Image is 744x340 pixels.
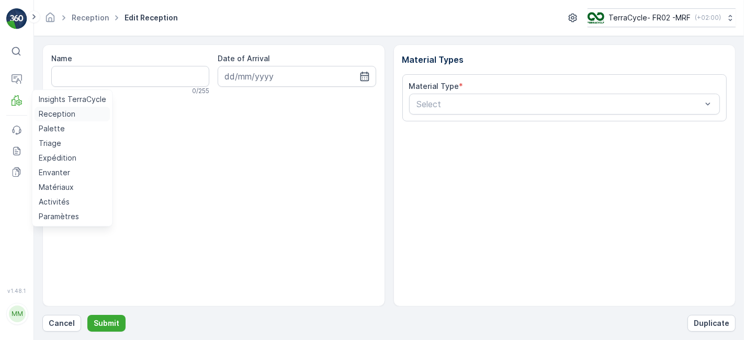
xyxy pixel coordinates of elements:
[122,13,180,23] span: Edit Reception
[695,14,721,22] p: ( +02:00 )
[49,318,75,328] p: Cancel
[6,8,27,29] img: logo
[608,13,691,23] p: TerraCycle- FR02 -MRF
[72,13,109,22] a: Reception
[6,296,27,332] button: MM
[588,8,736,27] button: TerraCycle- FR02 -MRF(+02:00)
[409,82,459,90] label: Material Type
[218,66,376,87] input: dd/mm/yyyy
[694,318,729,328] p: Duplicate
[417,98,702,110] p: Select
[588,12,604,24] img: terracycle.png
[9,305,26,322] div: MM
[6,288,27,294] span: v 1.48.1
[87,315,126,332] button: Submit
[44,16,56,25] a: Homepage
[687,315,736,332] button: Duplicate
[51,54,72,63] label: Name
[192,87,209,95] p: 0 / 255
[42,315,81,332] button: Cancel
[94,318,119,328] p: Submit
[402,53,727,66] p: Material Types
[218,54,270,63] label: Date of Arrival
